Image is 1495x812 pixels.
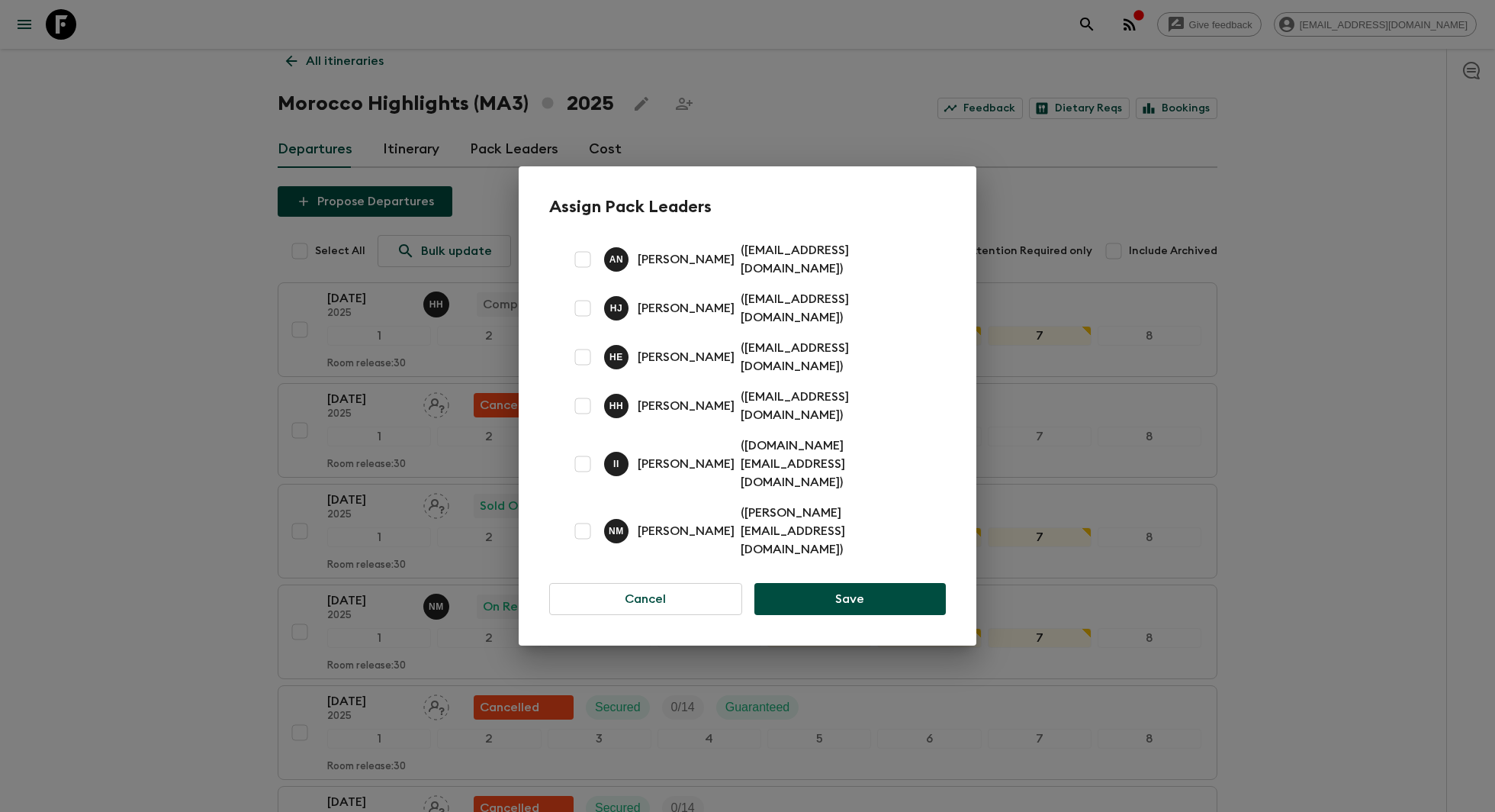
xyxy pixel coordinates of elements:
[754,583,946,615] button: Save
[741,290,928,327] p: ( [EMAIL_ADDRESS][DOMAIN_NAME] )
[741,388,928,424] p: ( [EMAIL_ADDRESS][DOMAIN_NAME] )
[741,241,928,278] p: ( [EMAIL_ADDRESS][DOMAIN_NAME] )
[638,348,735,366] p: [PERSON_NAME]
[609,351,623,363] p: H E
[609,525,624,537] p: N M
[638,455,735,473] p: [PERSON_NAME]
[549,583,742,615] button: Cancel
[609,253,624,266] p: A N
[613,458,619,470] p: I I
[741,437,928,491] p: ( [DOMAIN_NAME][EMAIL_ADDRESS][DOMAIN_NAME] )
[741,339,928,375] p: ( [EMAIL_ADDRESS][DOMAIN_NAME] )
[741,504,928,559] p: ( [PERSON_NAME][EMAIL_ADDRESS][DOMAIN_NAME] )
[638,397,735,415] p: [PERSON_NAME]
[609,400,624,412] p: H H
[549,197,946,217] h2: Assign Pack Leaders
[638,250,735,269] p: [PERSON_NAME]
[638,299,735,317] p: [PERSON_NAME]
[638,522,735,540] p: [PERSON_NAME]
[610,302,623,314] p: H J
